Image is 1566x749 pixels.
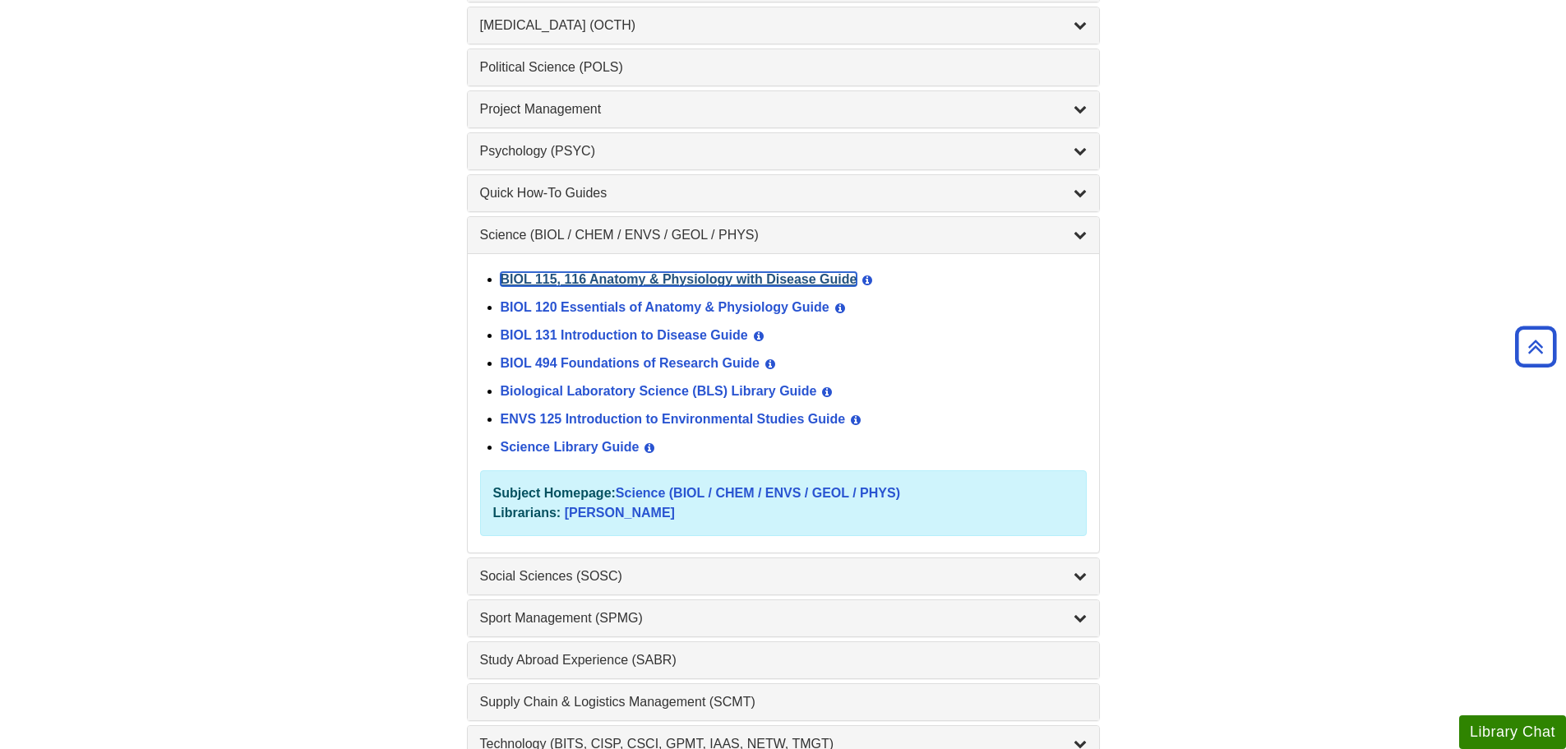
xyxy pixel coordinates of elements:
strong: Subject Homepage: [493,486,616,500]
a: Social Sciences (SOSC) [480,566,1087,586]
a: Back to Top [1509,335,1562,358]
a: Science (BIOL / CHEM / ENVS / GEOL / PHYS) [616,486,900,500]
a: Biological Laboratory Science (BLS) Library Guide [501,384,817,398]
div: Science (BIOL / CHEM / ENVS / GEOL / PHYS) [468,253,1099,553]
a: Science Library Guide [501,440,640,454]
a: Project Management [480,99,1087,119]
button: Library Chat [1459,715,1566,749]
a: Political Science (POLS) [480,58,1087,77]
a: Quick How-To Guides [480,183,1087,203]
a: BIOL 131 Introduction to Disease Guide [501,328,748,342]
a: Sport Management (SPMG) [480,608,1087,628]
a: Science (BIOL / CHEM / ENVS / GEOL / PHYS) [480,225,1087,245]
a: [MEDICAL_DATA] (OCTH) [480,16,1087,35]
a: Study Abroad Experience (SABR) [480,650,1087,670]
a: BIOL 120 Essentials of Anatomy & Physiology Guide [501,300,829,314]
strong: Librarians: [493,506,561,520]
a: Psychology (PSYC) [480,141,1087,161]
a: ENVS 125 Introduction to Environmental Studies Guide [501,412,846,426]
a: BIOL 115, 116 Anatomy & Physiology with Disease Guide [501,272,857,286]
a: [PERSON_NAME] [565,506,675,520]
a: BIOL 494 Foundations of Research Guide [501,356,760,370]
a: Supply Chain & Logistics Management (SCMT) [480,692,1087,712]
